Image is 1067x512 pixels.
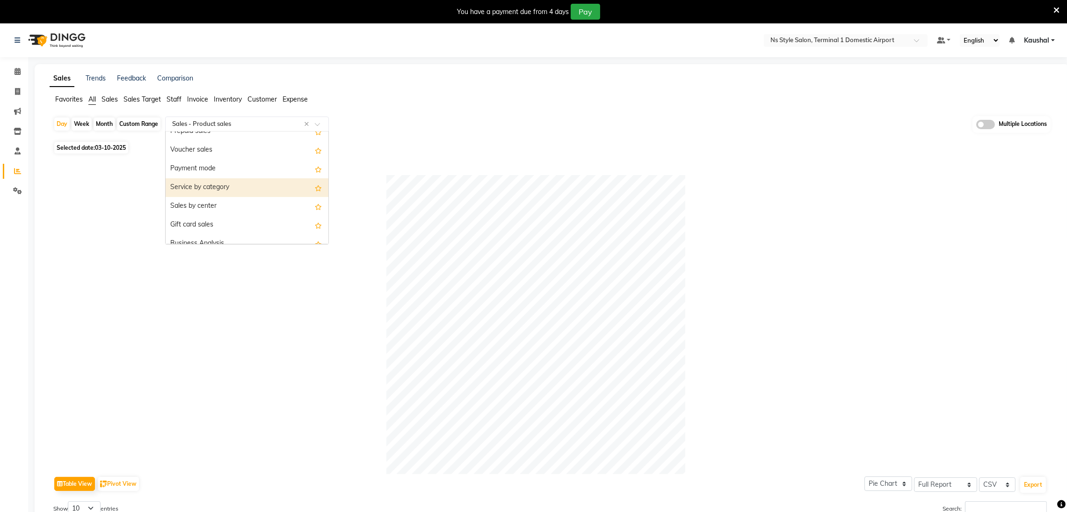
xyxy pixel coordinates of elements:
[165,131,329,244] ng-dropdown-panel: Options list
[315,201,322,212] span: Add this report to Favorites List
[166,160,328,178] div: Payment mode
[54,477,95,491] button: Table View
[214,95,242,103] span: Inventory
[123,95,161,103] span: Sales Target
[283,95,308,103] span: Expense
[315,238,322,249] span: Add this report to Favorites List
[166,197,328,216] div: Sales by center
[94,117,115,131] div: Month
[166,178,328,197] div: Service by category
[166,216,328,234] div: Gift card sales
[571,4,600,20] button: Pay
[166,234,328,253] div: Business Analysis
[100,481,107,488] img: pivot.png
[117,117,160,131] div: Custom Range
[457,7,569,17] div: You have a payment due from 4 days
[187,95,208,103] span: Invoice
[315,145,322,156] span: Add this report to Favorites List
[88,95,96,103] span: All
[54,117,70,131] div: Day
[1020,477,1046,493] button: Export
[167,95,181,103] span: Staff
[315,182,322,193] span: Add this report to Favorites List
[50,70,74,87] a: Sales
[95,144,126,151] span: 03-10-2025
[98,477,139,491] button: Pivot View
[304,119,312,129] span: Clear all
[315,163,322,175] span: Add this report to Favorites List
[157,74,193,82] a: Comparison
[102,95,118,103] span: Sales
[86,74,106,82] a: Trends
[1024,36,1049,45] span: Kaushal
[117,74,146,82] a: Feedback
[166,122,328,141] div: Prepaid sales
[315,126,322,137] span: Add this report to Favorites List
[999,120,1047,129] span: Multiple Locations
[247,95,277,103] span: Customer
[72,117,92,131] div: Week
[55,95,83,103] span: Favorites
[315,219,322,231] span: Add this report to Favorites List
[166,141,328,160] div: Voucher sales
[54,142,128,154] span: Selected date:
[24,27,88,53] img: logo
